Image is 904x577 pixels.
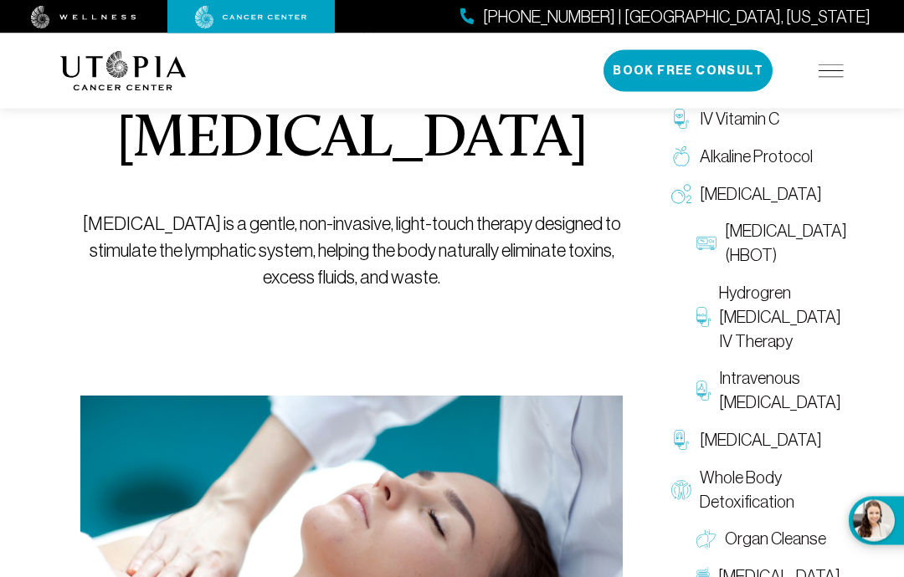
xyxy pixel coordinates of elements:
[688,274,844,360] a: Hydrogren [MEDICAL_DATA] IV Therapy
[700,182,822,207] span: [MEDICAL_DATA]
[671,184,691,204] img: Oxygen Therapy
[671,480,691,500] img: Whole Body Detoxification
[725,527,826,551] span: Organ Cleanse
[483,5,871,29] span: [PHONE_NUMBER] | [GEOGRAPHIC_DATA], [US_STATE]
[719,366,841,415] span: Intravenous [MEDICAL_DATA]
[688,520,844,558] a: Organ Cleanse
[696,529,717,549] img: Organ Cleanse
[688,212,844,274] a: [MEDICAL_DATA] (HBOT)
[700,428,822,452] span: [MEDICAL_DATA]
[663,459,844,521] a: Whole Body Detoxification
[700,466,835,514] span: Whole Body Detoxification
[80,212,623,292] p: [MEDICAL_DATA] is a gentle, non-invasive, light-touch therapy designed to stimulate the lymphatic...
[663,176,844,213] a: [MEDICAL_DATA]
[604,50,773,92] button: Book Free Consult
[696,233,717,253] img: Hyperbaric Oxygen Therapy (HBOT)
[31,6,136,29] img: wellness
[696,307,711,327] img: Hydrogren Peroxide IV Therapy
[460,5,871,29] a: [PHONE_NUMBER] | [GEOGRAPHIC_DATA], [US_STATE]
[700,107,779,131] span: IV Vitamin C
[725,219,847,268] span: [MEDICAL_DATA] (HBOT)
[671,109,691,129] img: IV Vitamin C
[116,111,588,171] h1: [MEDICAL_DATA]
[700,145,813,169] span: Alkaline Protocol
[819,64,844,78] img: icon-hamburger
[696,380,711,401] img: Intravenous Ozone Therapy
[663,421,844,459] a: [MEDICAL_DATA]
[671,146,691,166] img: Alkaline Protocol
[195,6,307,29] img: cancer center
[663,100,844,138] a: IV Vitamin C
[663,138,844,176] a: Alkaline Protocol
[671,430,691,450] img: Chelation Therapy
[60,51,187,91] img: logo
[719,281,841,353] span: Hydrogren [MEDICAL_DATA] IV Therapy
[688,360,844,421] a: Intravenous [MEDICAL_DATA]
